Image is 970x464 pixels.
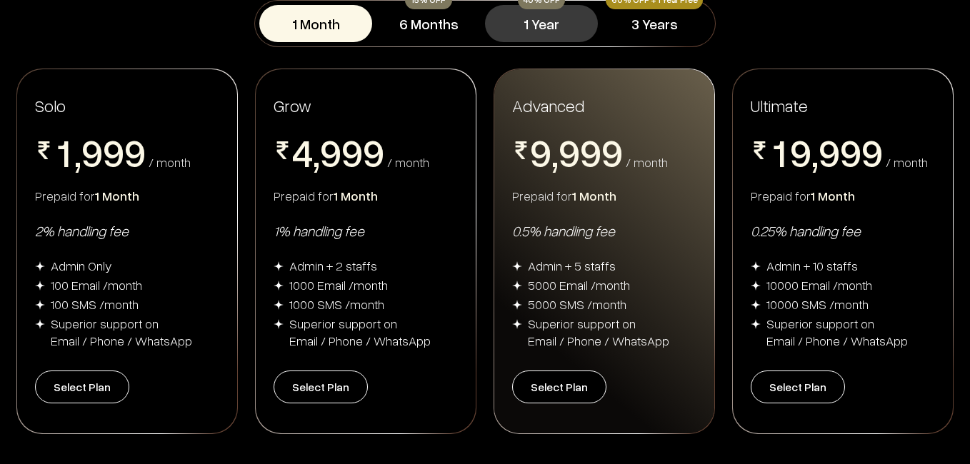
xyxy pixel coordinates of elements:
[95,188,139,203] span: 1 Month
[559,133,580,171] span: 9
[289,276,388,293] div: 1000 Email /month
[274,95,311,116] span: Grow
[751,281,761,291] img: img
[811,188,855,203] span: 1 Month
[289,257,377,274] div: Admin + 2 staffs
[598,5,711,42] button: 3 Years
[512,221,696,240] div: 0.5% handling fee
[320,133,341,171] span: 9
[35,300,45,310] img: img
[259,5,372,42] button: 1 Month
[766,257,858,274] div: Admin + 10 staffs
[601,133,623,171] span: 9
[274,300,284,310] img: img
[512,281,522,291] img: img
[512,370,606,403] button: Select Plan
[528,315,669,349] div: Superior support on Email / Phone / WhatsApp
[626,156,668,168] div: / month
[769,171,790,210] span: 2
[766,296,869,313] div: 10000 SMS /month
[274,319,284,329] img: img
[51,315,192,349] div: Superior support on Email / Phone / WhatsApp
[572,188,616,203] span: 1 Month
[528,296,626,313] div: 5000 SMS /month
[512,141,530,159] img: pricing-rupee
[274,221,458,240] div: 1% handling fee
[289,296,384,313] div: 1000 SMS /month
[528,276,630,293] div: 5000 Email /month
[751,261,761,271] img: img
[751,221,935,240] div: 0.25% handling fee
[512,319,522,329] img: img
[51,276,142,293] div: 100 Email /month
[53,171,74,210] span: 2
[53,133,74,171] span: 1
[274,187,458,204] div: Prepaid for
[751,370,845,403] button: Select Plan
[35,141,53,159] img: pricing-rupee
[580,133,601,171] span: 9
[149,156,191,168] div: / month
[751,300,761,310] img: img
[291,133,313,171] span: 4
[811,133,819,176] span: ,
[751,319,761,329] img: img
[751,187,935,204] div: Prepaid for
[840,133,861,171] span: 9
[81,133,103,171] span: 9
[35,187,219,204] div: Prepaid for
[51,257,112,274] div: Admin Only
[35,370,129,403] button: Select Plan
[528,257,616,274] div: Admin + 5 staffs
[363,133,384,171] span: 9
[274,281,284,291] img: img
[372,5,485,42] button: 6 Months
[51,296,139,313] div: 100 SMS /month
[35,281,45,291] img: img
[485,5,598,42] button: 1 Year
[274,370,368,403] button: Select Plan
[334,188,378,203] span: 1 Month
[274,141,291,159] img: pricing-rupee
[861,133,883,171] span: 9
[530,133,551,171] span: 9
[35,261,45,271] img: img
[819,133,840,171] span: 9
[124,133,146,171] span: 9
[790,133,811,171] span: 9
[551,133,559,176] span: ,
[512,261,522,271] img: img
[751,141,769,159] img: pricing-rupee
[512,187,696,204] div: Prepaid for
[751,94,808,116] span: Ultimate
[769,133,790,171] span: 1
[313,133,320,176] span: ,
[35,319,45,329] img: img
[291,171,313,210] span: 5
[886,156,928,168] div: / month
[766,315,908,349] div: Superior support on Email / Phone / WhatsApp
[274,261,284,271] img: img
[35,221,219,240] div: 2% handling fee
[512,300,522,310] img: img
[766,276,872,293] div: 10000 Email /month
[74,133,81,176] span: ,
[512,94,584,116] span: Advanced
[341,133,363,171] span: 9
[35,95,66,116] span: Solo
[387,156,429,168] div: / month
[289,315,431,349] div: Superior support on Email / Phone / WhatsApp
[103,133,124,171] span: 9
